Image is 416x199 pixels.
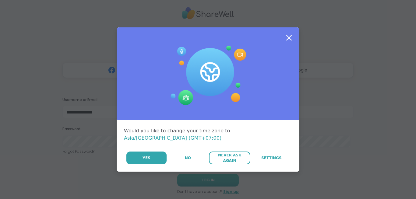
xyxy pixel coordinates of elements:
span: Settings [261,155,282,161]
button: No [167,152,208,164]
a: Settings [251,152,292,164]
div: Would you like to change your time zone to [124,127,292,142]
span: Asia/[GEOGRAPHIC_DATA] (GMT+07:00) [124,135,221,141]
span: Yes [143,155,150,161]
img: Session Experience [170,46,246,105]
button: Yes [126,152,167,164]
span: Never Ask Again [212,152,247,163]
button: Never Ask Again [209,152,250,164]
span: No [185,155,191,161]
